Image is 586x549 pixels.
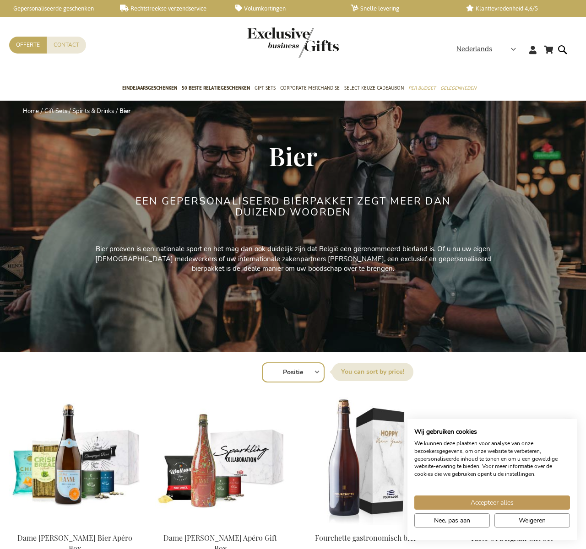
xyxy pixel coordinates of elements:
span: Accepteer alles [471,498,514,507]
span: Per Budget [408,83,436,93]
a: store logo [247,27,293,58]
a: Home [23,107,39,115]
span: Bier [269,139,317,172]
h2: Wij gebruiken cookies [414,428,570,436]
a: Gelegenheden [440,77,476,100]
span: Nederlands [456,44,492,54]
span: Gift Sets [255,83,276,93]
img: Exclusive Business gifts logo [247,27,339,58]
button: Accepteer alle cookies [414,495,570,510]
span: Weigeren [519,516,546,525]
h2: Een gepersonaliseerd bierpakket zegt meer dan duizend woorden [121,196,465,218]
a: Offerte [9,37,47,54]
a: Volumkortingen [235,5,336,12]
button: Pas cookie voorkeuren aan [414,513,490,527]
span: Select Keuze Cadeaubon [344,83,404,93]
span: 50 beste relatiegeschenken [182,83,250,93]
a: Gift Sets [255,77,276,100]
a: Fourchette beer 75 cl [300,522,431,530]
a: Per Budget [408,77,436,100]
img: Taste Of Belgium Gift Set [446,397,577,525]
p: Bier proeven is een nationale sport en het mag dan ook duidelijk zijn dat België een gerenommeerd... [87,244,499,274]
span: Gelegenheden [440,83,476,93]
a: Select Keuze Cadeaubon [344,77,404,100]
a: Gepersonaliseerde geschenken [5,5,105,12]
p: We kunnen deze plaatsen voor analyse van onze bezoekersgegevens, om onze website te verbeteren, g... [414,440,570,478]
strong: Bier [119,107,130,115]
img: Dame Jeanne Biermocktail Apéro Gift Box [155,397,286,525]
img: Dame Jeanne Champagne Beer Apéro Box [9,397,140,525]
span: Corporate Merchandise [280,83,340,93]
label: Sorteer op [332,363,413,381]
a: Rechtstreekse verzendservice [120,5,221,12]
a: Eindejaarsgeschenken [122,77,177,100]
a: Snelle levering [351,5,451,12]
a: Fourchette gastronomisch bier [315,533,417,543]
a: Spirits & Drinks [72,107,114,115]
img: Fourchette beer 75 cl [300,397,431,525]
a: Dame Jeanne Biermocktail Apéro Gift Box [155,522,286,530]
span: Eindejaarsgeschenken [122,83,177,93]
button: Alle cookies weigeren [494,513,570,527]
a: 50 beste relatiegeschenken [182,77,250,100]
a: Corporate Merchandise [280,77,340,100]
a: Gift Sets [44,107,67,115]
a: Klanttevredenheid 4,6/5 [466,5,567,12]
a: Dame Jeanne Champagne Beer Apéro Box [9,522,140,530]
a: Contact [47,37,86,54]
span: Nee, pas aan [434,516,470,525]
